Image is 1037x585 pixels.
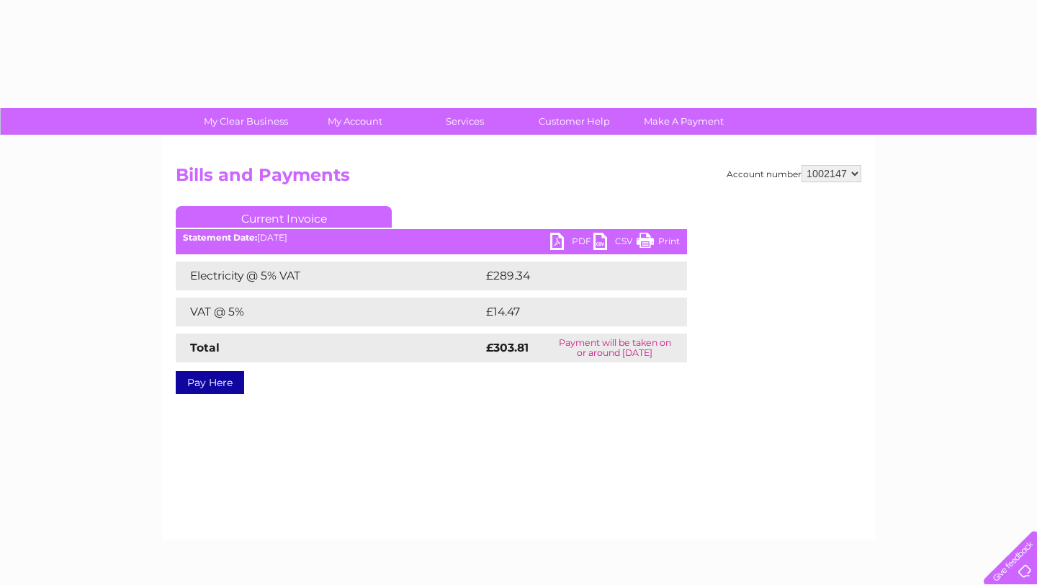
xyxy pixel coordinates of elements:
[296,108,415,135] a: My Account
[176,262,482,290] td: Electricity @ 5% VAT
[542,334,687,362] td: Payment will be taken on or around [DATE]
[550,233,593,254] a: PDF
[482,298,657,326] td: £14.47
[482,262,662,290] td: £289.34
[727,165,861,182] div: Account number
[637,233,680,254] a: Print
[176,206,392,228] a: Current Invoice
[176,298,482,326] td: VAT @ 5%
[183,232,257,243] b: Statement Date:
[190,341,220,354] strong: Total
[486,341,529,354] strong: £303.81
[593,233,637,254] a: CSV
[176,371,244,394] a: Pay Here
[176,165,861,192] h2: Bills and Payments
[405,108,524,135] a: Services
[515,108,634,135] a: Customer Help
[176,233,687,243] div: [DATE]
[624,108,743,135] a: Make A Payment
[187,108,305,135] a: My Clear Business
